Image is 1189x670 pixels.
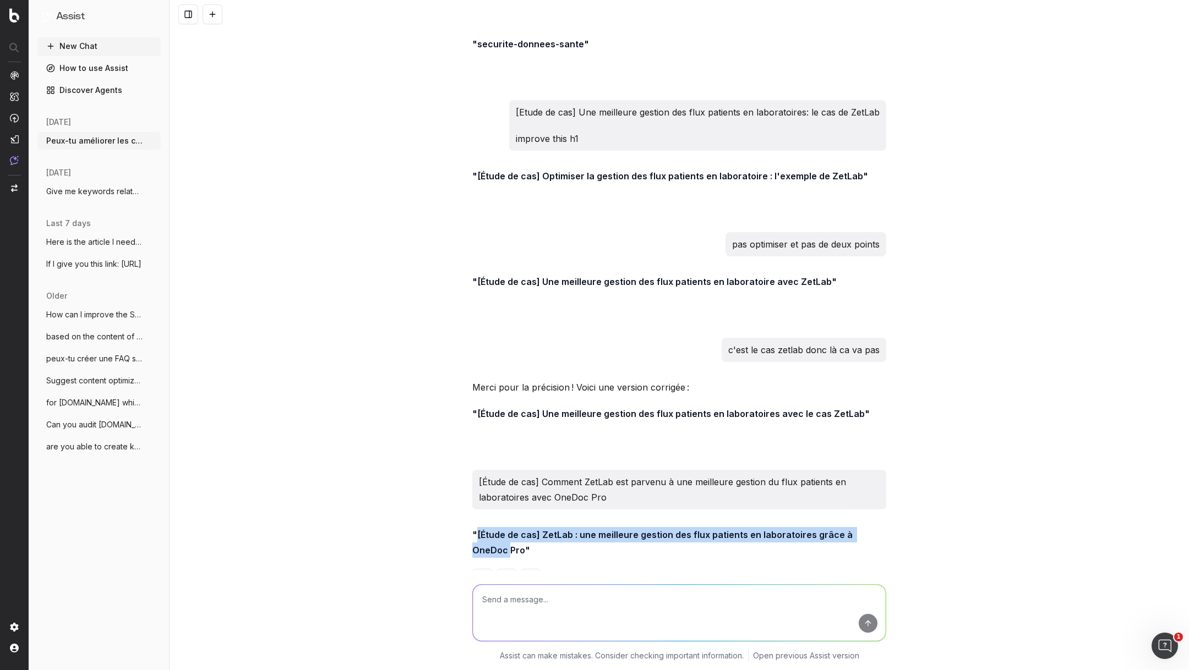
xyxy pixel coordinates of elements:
span: Suggest content optimization and keyword [46,375,143,386]
strong: "securite-donnees-sante" [472,39,589,50]
p: Assist can make mistakes. Consider checking important information. [500,650,744,661]
span: Here is the article I need you to optimi [46,237,143,248]
strong: "[Étude de cas] Une meilleure gestion des flux patients en laboratoire avec ZetLab" [472,276,837,287]
span: for [DOMAIN_NAME] which is our B2B [46,397,143,408]
a: Discover Agents [37,81,161,99]
a: How to use Assist [37,59,161,77]
strong: "[Étude de cas] ZetLab : une meilleure gestion des flux patients en laboratoires grâce à OneDoc Pro" [472,529,855,556]
img: My account [10,644,19,652]
span: peux-tu créer une FAQ sur Gestion des re [46,353,143,364]
button: Assist [42,9,156,24]
p: [Etude de cas] Une meilleure gestion des flux patients en laboratoires: le cas de ZetLab [516,105,880,120]
button: are you able to create keywords group fo [37,438,161,455]
span: How can I improve the SEO of this page? [46,309,143,320]
span: If I give you this link: [URL] [46,259,141,270]
button: How can I improve the SEO of this page? [37,306,161,323]
img: Assist [10,156,19,165]
img: Assist [42,11,52,21]
button: Peux-tu améliorer les contenus que je va [37,132,161,150]
span: are you able to create keywords group fo [46,441,143,452]
button: peux-tu créer une FAQ sur Gestion des re [37,350,161,367]
img: Activation [10,113,19,123]
a: Open previous Assist version [753,650,859,661]
span: older [46,290,67,301]
img: Switch project [11,184,18,192]
strong: "[Étude de cas] Une meilleure gestion des flux patients en laboratoires avec le cas ZetLab" [472,408,870,419]
button: Give me keywords related to moving a med [37,183,161,200]
span: [DATE] [46,117,71,128]
button: based on the content of this page showca [37,328,161,345]
span: Give me keywords related to moving a med [46,186,143,197]
button: Suggest content optimization and keyword [37,372,161,389]
iframe: Intercom live chat [1152,633,1178,659]
img: Setting [10,623,19,631]
p: pas optimiser et pas de deux points [732,237,880,252]
strong: "[Étude de cas] Optimiser la gestion des flux patients en laboratoire : l'exemple de ZetLab" [472,171,868,182]
button: Here is the article I need you to optimi [37,233,161,251]
button: Can you audit [DOMAIN_NAME] in terms of [37,416,161,433]
p: c'est le cas zetlab donc là ca va pas [728,342,880,358]
p: improve this h1 [516,131,880,146]
span: 1 [1174,633,1183,641]
span: last 7 days [46,218,91,229]
span: Can you audit [DOMAIN_NAME] in terms of [46,419,143,430]
img: Botify logo [9,8,19,23]
button: New Chat [37,37,161,55]
button: for [DOMAIN_NAME] which is our B2B [37,394,161,411]
img: Studio [10,135,19,144]
button: If I give you this link: [URL] [37,255,161,273]
p: Merci pour la précision ! Voici une version corrigée : [472,380,886,395]
span: Peux-tu améliorer les contenus que je va [46,135,143,146]
span: [DATE] [46,167,71,178]
img: Analytics [10,71,19,80]
h1: Assist [56,9,85,24]
p: [Étude de cas] Comment ZetLab est parvenu à une meilleure gestion du flux patients en laboratoire... [479,474,880,505]
img: Intelligence [10,92,19,101]
img: Botify assist logo [456,531,466,542]
span: based on the content of this page showca [46,331,143,342]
